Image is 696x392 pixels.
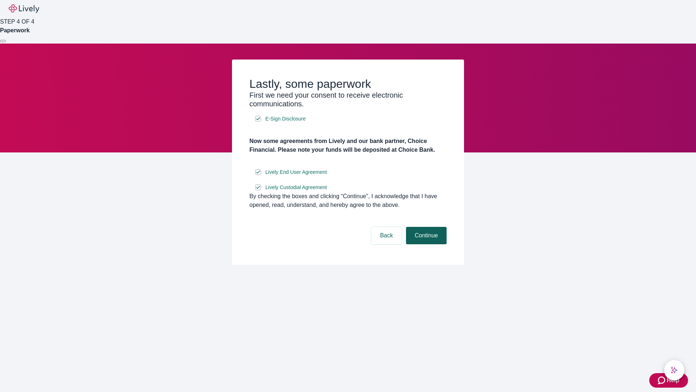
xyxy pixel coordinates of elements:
[9,4,39,13] img: Lively
[249,137,447,154] h4: Now some agreements from Lively and our bank partner, Choice Financial. Please note your funds wi...
[371,227,402,244] button: Back
[264,183,328,192] a: e-sign disclosure document
[667,376,679,385] span: Help
[671,367,678,374] svg: Lively AI Assistant
[406,227,447,244] button: Continue
[249,77,447,91] h2: Lastly, some paperwork
[265,184,327,191] span: Lively Custodial Agreement
[658,376,667,385] svg: Zendesk support icon
[264,114,307,123] a: e-sign disclosure document
[249,91,447,108] h3: First we need your consent to receive electronic communications.
[249,192,447,209] div: By checking the boxes and clicking “Continue", I acknowledge that I have opened, read, understand...
[664,360,684,380] button: chat
[265,168,327,176] span: Lively End User Agreement
[265,115,306,123] span: E-Sign Disclosure
[649,373,688,388] button: Zendesk support iconHelp
[264,168,328,177] a: e-sign disclosure document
